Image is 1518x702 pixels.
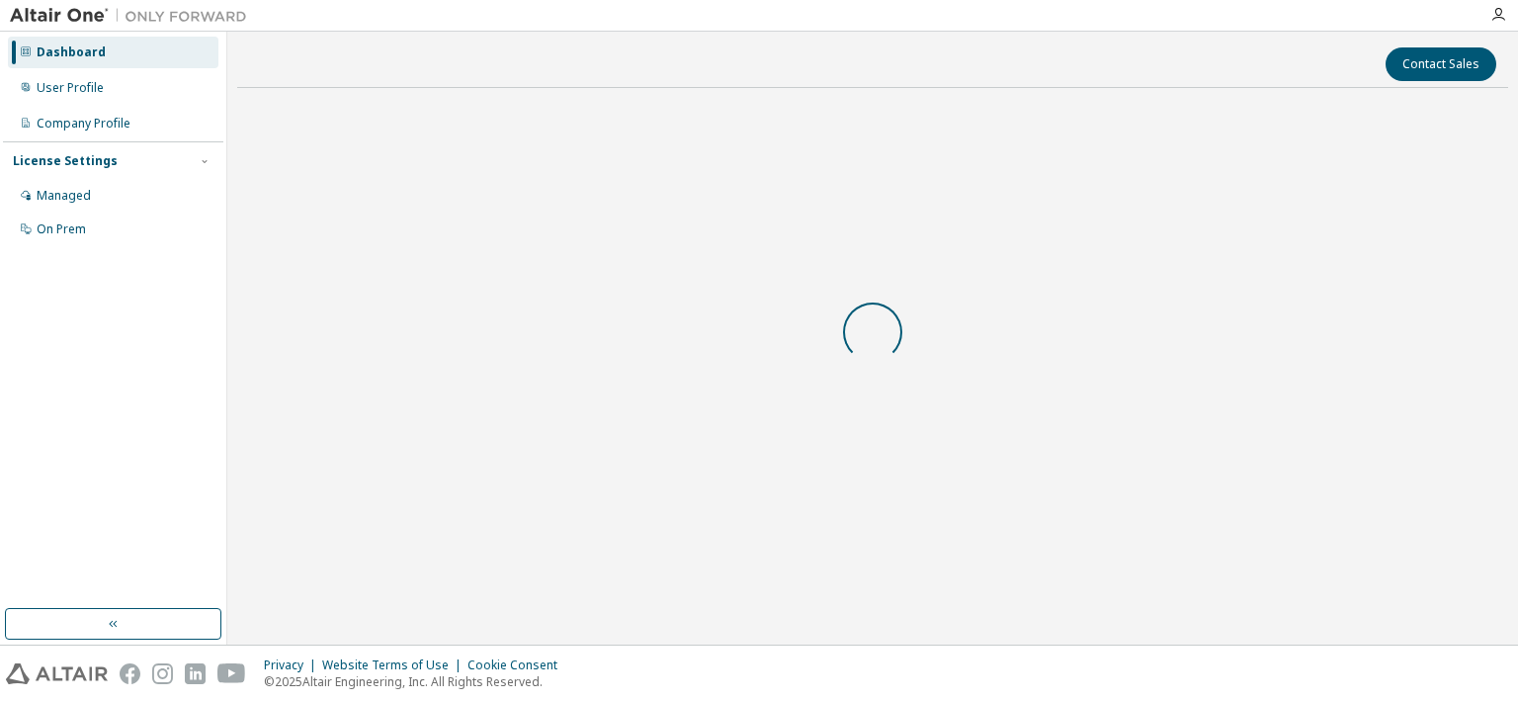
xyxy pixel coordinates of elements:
[37,80,104,96] div: User Profile
[264,658,322,673] div: Privacy
[10,6,257,26] img: Altair One
[1386,47,1496,81] button: Contact Sales
[13,153,118,169] div: License Settings
[6,663,108,684] img: altair_logo.svg
[185,663,206,684] img: linkedin.svg
[37,44,106,60] div: Dashboard
[120,663,140,684] img: facebook.svg
[264,673,569,690] p: © 2025 Altair Engineering, Inc. All Rights Reserved.
[37,221,86,237] div: On Prem
[322,658,467,673] div: Website Terms of Use
[467,658,569,673] div: Cookie Consent
[37,188,91,204] div: Managed
[37,116,130,132] div: Company Profile
[217,663,246,684] img: youtube.svg
[152,663,173,684] img: instagram.svg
